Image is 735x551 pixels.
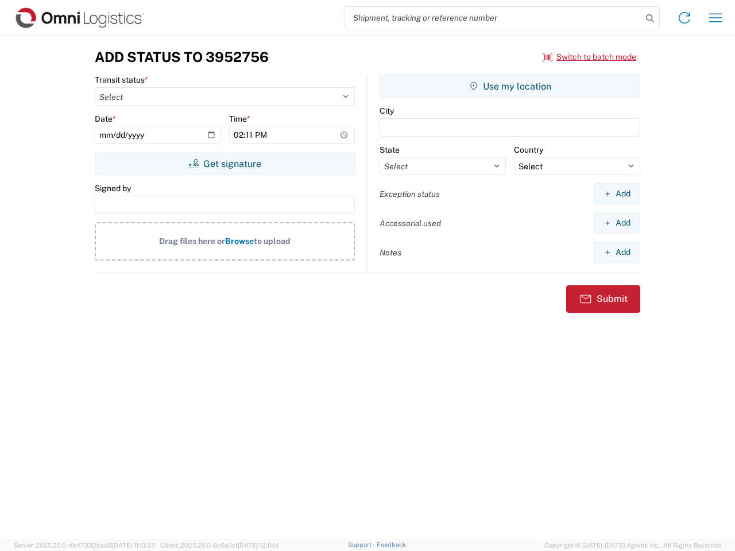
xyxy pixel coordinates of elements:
[566,285,640,313] button: Submit
[95,114,116,124] label: Date
[348,541,377,548] a: Support
[14,542,155,549] span: Server: 2025.20.0-db47332bad5
[254,236,291,246] span: to upload
[380,145,400,155] label: State
[95,75,148,85] label: Transit status
[380,247,401,258] label: Notes
[544,540,721,550] span: Copyright © [DATE]-[DATE] Agistix Inc., All Rights Reserved
[95,152,355,175] button: Get signature
[594,212,640,234] button: Add
[514,145,543,155] label: Country
[95,183,131,193] label: Signed by
[112,542,155,549] span: [DATE] 11:13:37
[543,48,636,67] button: Switch to batch mode
[160,542,279,549] span: Client: 2025.20.0-8c6e0cf
[229,114,250,124] label: Time
[225,236,254,246] span: Browse
[380,218,441,228] label: Accessorial used
[159,236,225,246] span: Drag files here or
[238,542,279,549] span: [DATE] 12:11:14
[594,242,640,263] button: Add
[345,7,642,29] input: Shipment, tracking or reference number
[380,106,394,116] label: City
[380,75,640,98] button: Use my location
[95,49,269,65] h3: Add Status to 3952756
[594,183,640,204] button: Add
[380,189,440,199] label: Exception status
[377,541,406,548] a: Feedback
